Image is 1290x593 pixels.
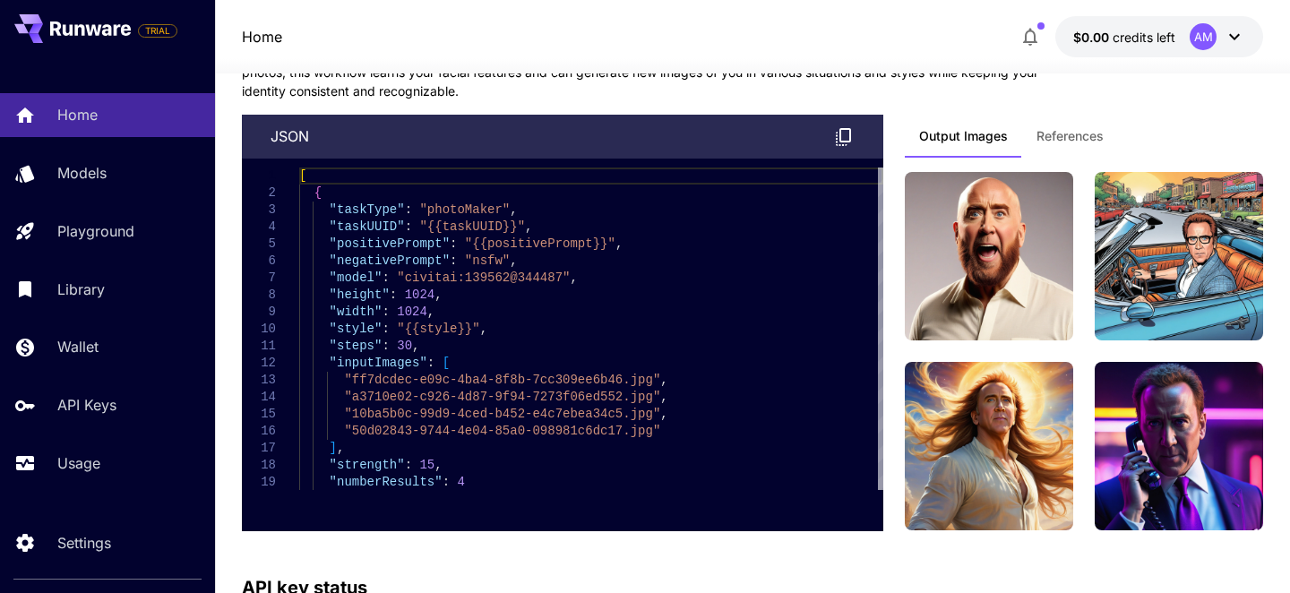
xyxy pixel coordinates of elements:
span: "positivePrompt" [330,236,450,251]
span: [ [443,356,450,370]
span: 15 [419,458,434,472]
p: Settings [57,532,111,554]
span: , [480,322,487,336]
span: credits left [1113,30,1175,45]
span: : [405,202,412,217]
span: , [412,339,419,353]
span: : [450,254,457,268]
span: { [314,185,322,200]
span: : [427,356,434,370]
p: Home [57,104,98,125]
img: man rwre long hair, enjoying sun and wind [905,172,1073,340]
span: , [337,441,344,455]
img: man rwre in a convertible car [1095,172,1263,340]
div: 4 [242,219,276,236]
span: : [382,305,389,319]
span: "photoMaker" [419,202,510,217]
span: "taskType" [330,202,405,217]
span: "negativePrompt" [330,254,450,268]
p: Models [57,162,107,184]
span: , [570,271,577,285]
div: 14 [242,389,276,406]
p: json [271,125,309,147]
nav: breadcrumb [242,26,282,47]
div: 3 [242,202,276,219]
span: "a3710e02-c926-4d87-9f94-7273f06ed552.jpg" [344,390,660,404]
span: , [434,288,442,302]
span: "width" [330,305,383,319]
span: "numberResults" [330,475,443,489]
span: 1024 [405,288,435,302]
span: , [510,254,517,268]
span: 30 [397,339,412,353]
div: 19 [242,474,276,491]
span: "model" [330,271,383,285]
span: "strength" [330,458,405,472]
span: , [434,458,442,472]
span: Add your payment card to enable full platform functionality. [138,20,177,41]
img: closeup man rwre on the phone, wearing a suit [1095,362,1263,530]
span: 4 [457,475,464,489]
button: $0.00AM [1055,16,1263,57]
span: 1024 [397,305,427,319]
span: Output Images [919,128,1008,144]
span: : [382,271,389,285]
p: Playground [57,220,134,242]
div: $0.00 [1073,28,1175,47]
span: : [443,475,450,489]
span: , [660,390,667,404]
span: "inputImages" [330,356,427,370]
span: References [1036,128,1104,144]
div: 16 [242,423,276,440]
p: Wallet [57,336,99,357]
div: 6 [242,253,276,270]
p: Usage [57,452,100,474]
div: 10 [242,321,276,338]
div: 8 [242,287,276,304]
iframe: Chat Widget [1200,507,1290,593]
span: $0.00 [1073,30,1113,45]
span: "{{taskUUID}}" [419,219,525,234]
div: 18 [242,457,276,474]
span: : [450,236,457,251]
span: ] [330,441,337,455]
span: : [390,288,397,302]
span: TRIAL [139,24,176,38]
span: , [660,407,667,421]
span: "style" [330,322,383,336]
div: 9 [242,304,276,321]
div: 13 [242,372,276,389]
span: "50d02843-9744-4e04-85a0-098981c6dc17.jpg" [344,424,660,438]
span: "nsfw" [465,254,510,268]
div: 1 [242,168,276,185]
span: "steps" [330,339,383,353]
span: : [382,322,389,336]
span: "{{style}}" [397,322,479,336]
span: : [405,458,412,472]
span: [ [299,168,306,183]
a: Home [242,26,282,47]
span: "{{positivePrompt}}" [465,236,615,251]
p: Library [57,279,105,300]
div: 5 [242,236,276,253]
span: : [405,219,412,234]
div: AM [1190,23,1217,50]
span: , [525,219,532,234]
span: , [660,373,667,387]
div: 17 [242,440,276,457]
span: : [382,339,389,353]
div: 15 [242,406,276,423]
span: "height" [330,288,390,302]
span: "civitai:139562@344487" [397,271,570,285]
span: , [510,202,517,217]
span: , [427,305,434,319]
span: "taskUUID" [330,219,405,234]
img: man rwre long hair, enjoying sun and wind` - Style: `Fantasy art [905,362,1073,530]
span: "10ba5b0c-99d9-4ced-b452-e4c7ebea34c5.jpg" [344,407,660,421]
div: 2 [242,185,276,202]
